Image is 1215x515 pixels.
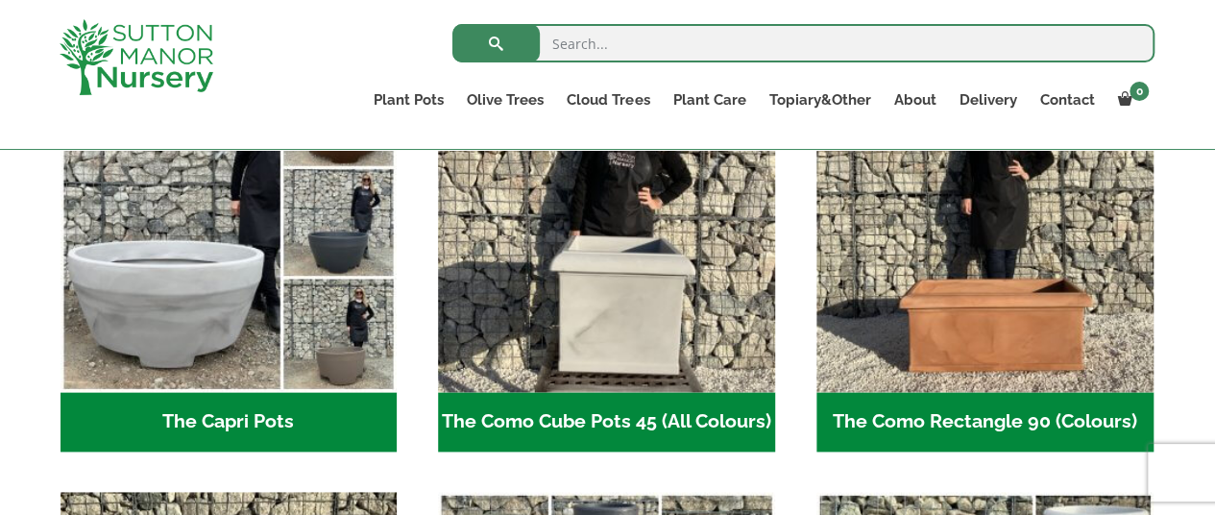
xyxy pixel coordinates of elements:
a: Delivery [947,86,1028,113]
img: logo [60,19,213,95]
img: The Capri Pots [61,56,398,393]
a: Contact [1028,86,1106,113]
a: Plant Care [661,86,757,113]
a: Visit product category The Capri Pots [61,56,398,452]
h2: The Capri Pots [61,392,398,452]
h2: The Como Cube Pots 45 (All Colours) [438,392,775,452]
h2: The Como Rectangle 90 (Colours) [816,392,1154,452]
a: About [882,86,947,113]
a: Cloud Trees [555,86,661,113]
a: 0 [1106,86,1154,113]
a: Visit product category The Como Rectangle 90 (Colours) [816,56,1154,452]
input: Search... [452,24,1154,62]
a: Olive Trees [455,86,555,113]
img: The Como Cube Pots 45 (All Colours) [438,56,775,393]
a: Topiary&Other [757,86,882,113]
a: Visit product category The Como Cube Pots 45 (All Colours) [438,56,775,452]
img: The Como Rectangle 90 (Colours) [816,56,1154,393]
span: 0 [1130,82,1149,101]
a: Plant Pots [362,86,455,113]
